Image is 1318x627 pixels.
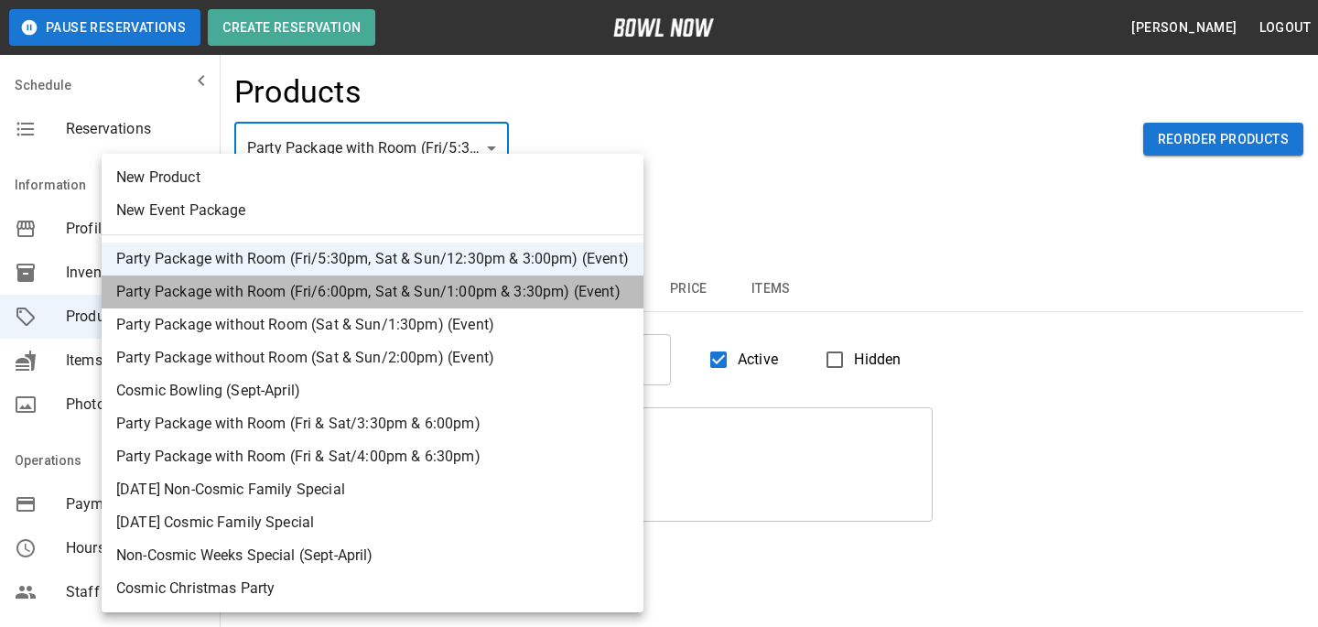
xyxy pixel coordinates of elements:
[102,161,643,194] li: New Product
[102,243,643,276] li: Party Package with Room (Fri/5:30pm, Sat & Sun/12:30pm & 3:00pm) (Event)
[102,539,643,572] li: Non-Cosmic Weeks Special (Sept-April)
[102,440,643,473] li: Party Package with Room (Fri & Sat/4:00pm & 6:30pm)
[102,506,643,539] li: [DATE] Cosmic Family Special
[102,374,643,407] li: Cosmic Bowling (Sept-April)
[102,572,643,605] li: Cosmic Christmas Party
[102,407,643,440] li: Party Package with Room (Fri & Sat/3:30pm & 6:00pm)
[102,276,643,308] li: Party Package with Room (Fri/6:00pm, Sat & Sun/1:00pm & 3:30pm) (Event)
[102,194,643,227] li: New Event Package
[102,473,643,506] li: [DATE] Non-Cosmic Family Special
[102,308,643,341] li: Party Package without Room (Sat & Sun/1:30pm) (Event)
[102,341,643,374] li: Party Package without Room (Sat & Sun/2:00pm) (Event)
